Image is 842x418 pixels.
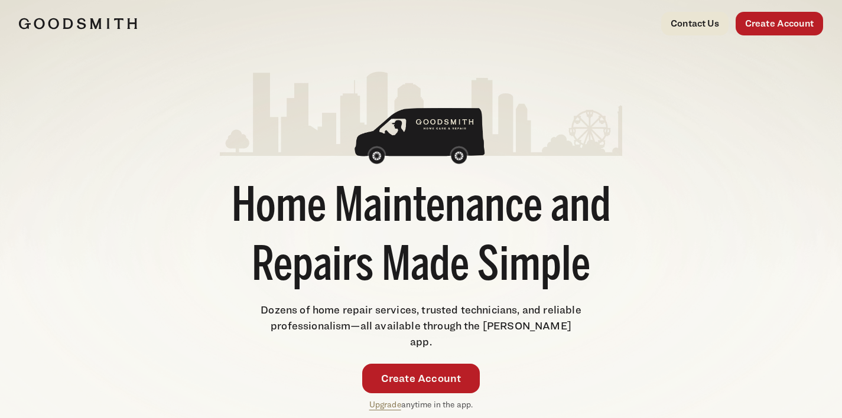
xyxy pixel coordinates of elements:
h1: Home Maintenance and Repairs Made Simple [220,179,622,297]
a: Create Account [736,12,823,35]
a: Contact Us [661,12,729,35]
a: Create Account [362,364,480,393]
img: Goodsmith [19,18,137,30]
span: Dozens of home repair services, trusted technicians, and reliable professionalism—all available t... [261,303,581,348]
p: anytime in the app. [369,398,473,412]
a: Upgrade [369,399,401,409]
